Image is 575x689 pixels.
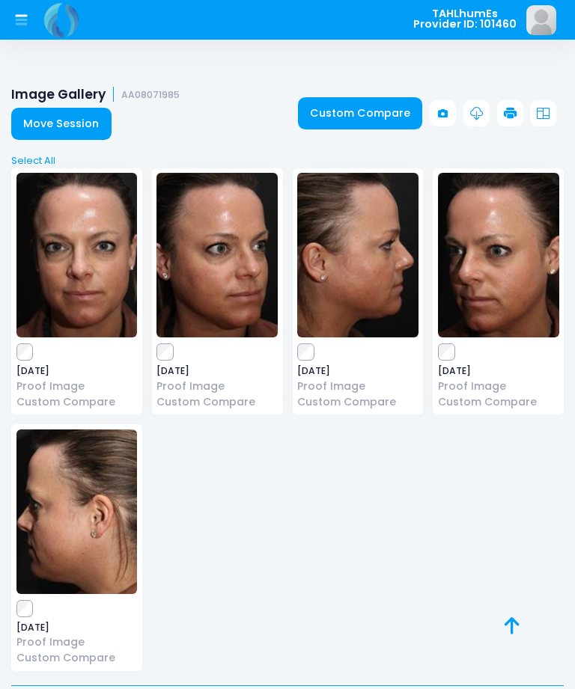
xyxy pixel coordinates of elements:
[438,173,559,337] img: image
[297,173,419,337] img: image
[298,97,423,129] a: Custom Compare
[16,379,138,394] a: Proof Image
[11,108,112,140] a: Move Session
[121,90,180,101] small: AA08071985
[16,367,138,376] span: [DATE]
[297,379,419,394] a: Proof Image
[438,367,559,376] span: [DATE]
[156,367,278,376] span: [DATE]
[526,5,556,35] img: image
[16,634,138,650] a: Proof Image
[297,394,419,410] a: Custom Compare
[438,394,559,410] a: Custom Compare
[16,429,138,594] img: image
[11,87,180,102] h1: Image Gallery
[413,8,517,30] span: TAHLhumEs Provider ID: 101460
[156,379,278,394] a: Proof Image
[16,650,138,666] a: Custom Compare
[16,394,138,410] a: Custom Compare
[156,394,278,410] a: Custom Compare
[41,1,82,39] img: Logo
[156,173,278,337] img: image
[297,367,419,376] span: [DATE]
[16,173,138,337] img: image
[7,153,569,168] a: Select All
[16,623,138,632] span: [DATE]
[438,379,559,394] a: Proof Image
